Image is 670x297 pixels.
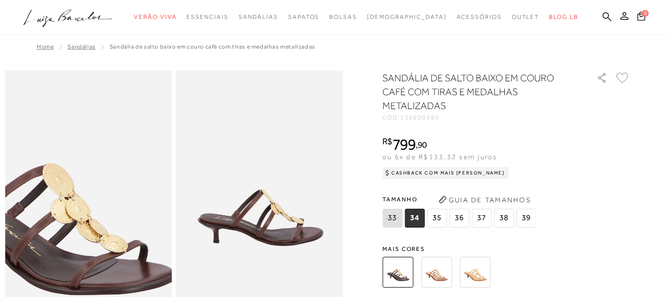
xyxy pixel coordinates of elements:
span: 799 [392,135,416,153]
a: categoryNavScreenReaderText [457,8,502,26]
span: 34 [405,209,425,228]
a: categoryNavScreenReaderText [288,8,319,26]
span: Essenciais [186,13,228,20]
button: 0 [634,11,648,24]
div: Cashback com Mais [PERSON_NAME] [382,167,509,179]
span: 0 [642,10,649,17]
span: 37 [472,209,491,228]
a: Home [37,43,54,50]
span: BLOG LB [549,13,578,20]
span: 38 [494,209,514,228]
span: 36 [449,209,469,228]
i: , [416,140,427,149]
span: Sapatos [288,13,319,20]
div: CÓD: [382,115,581,120]
a: noSubCategoriesText [367,8,447,26]
a: categoryNavScreenReaderText [329,8,357,26]
span: Mais cores [382,246,630,252]
span: Sandálias [239,13,278,20]
img: SANDÁLIA DE SALTO BAIXO EM COURO CARAMELO COM TIRAS E MEDALHAS METALIZADAS [421,257,452,288]
a: categoryNavScreenReaderText [239,8,278,26]
span: ou 6x de R$133,32 sem juros [382,153,497,161]
span: 39 [516,209,536,228]
span: 35 [427,209,447,228]
h1: SANDÁLIA DE SALTO BAIXO EM COURO CAFÉ COM TIRAS E MEDALHAS METALIZADAS [382,71,568,113]
button: Guia de Tamanhos [435,192,534,208]
a: categoryNavScreenReaderText [134,8,177,26]
a: BLOG LB [549,8,578,26]
span: [DEMOGRAPHIC_DATA] [367,13,447,20]
span: Bolsas [329,13,357,20]
span: Tamanho [382,192,539,207]
a: categoryNavScreenReaderText [512,8,540,26]
img: SANDÁLIA DE SALTO BAIXO EM COURO CAFÉ COM TIRAS E MEDALHAS METALIZADAS [382,257,413,288]
span: 90 [418,139,427,150]
a: categoryNavScreenReaderText [186,8,228,26]
i: R$ [382,137,392,146]
a: Sandálias [67,43,95,50]
span: 136800382 [400,114,440,121]
span: Outlet [512,13,540,20]
span: 33 [382,209,402,228]
span: Verão Viva [134,13,177,20]
img: SANDÁLIA DE SALTO BAIXO EM METALIZADO DOURADO COM TIRAS E MEDALHAS METALIZADAS [460,257,490,288]
span: Acessórios [457,13,502,20]
span: SANDÁLIA DE SALTO BAIXO EM COURO CAFÉ COM TIRAS E MEDALHAS METALIZADAS [110,43,315,50]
